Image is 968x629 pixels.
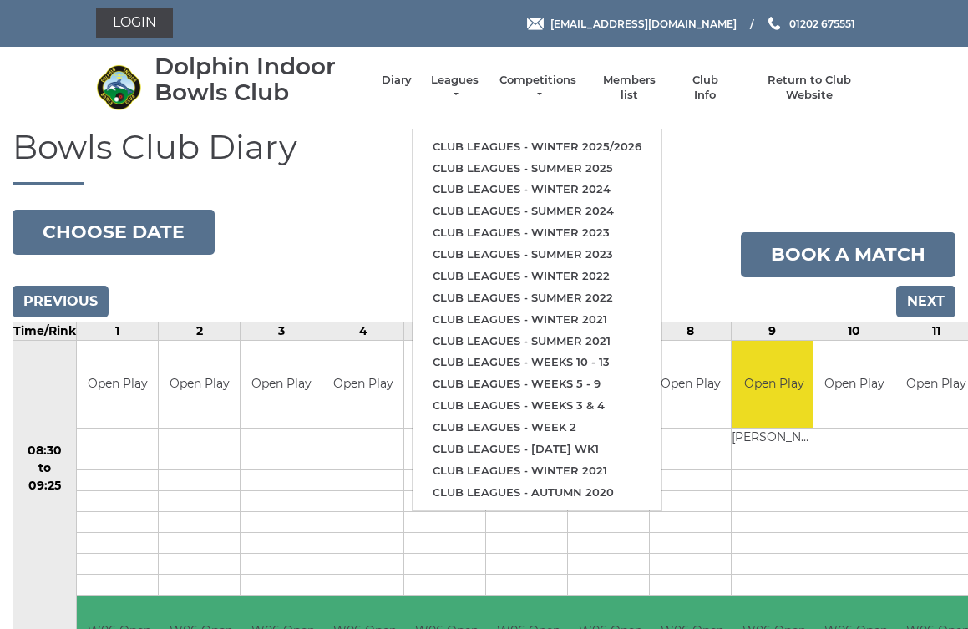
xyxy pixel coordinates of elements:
[159,322,241,340] td: 2
[768,17,780,30] img: Phone us
[96,64,142,110] img: Dolphin Indoor Bowls Club
[527,18,544,30] img: Email
[413,352,661,373] a: Club leagues - Weeks 10 - 13
[13,286,109,317] input: Previous
[413,200,661,222] a: Club leagues - Summer 2024
[382,73,412,88] a: Diary
[413,136,661,158] a: Club leagues - Winter 2025/2026
[813,341,895,429] td: Open Play
[746,73,872,103] a: Return to Club Website
[413,482,661,504] a: Club leagues - Autumn 2020
[732,429,816,449] td: [PERSON_NAME]
[413,266,661,287] a: Club leagues - Winter 2022
[13,340,77,596] td: 08:30 to 09:25
[650,322,732,340] td: 8
[428,73,481,103] a: Leagues
[413,460,661,482] a: Club leagues - Winter 2021
[404,322,486,340] td: 5
[413,331,661,353] a: Club leagues - Summer 2021
[13,322,77,340] td: Time/Rink
[77,322,159,340] td: 1
[741,232,955,277] a: Book a match
[155,53,365,105] div: Dolphin Indoor Bowls Club
[96,8,173,38] a: Login
[813,322,895,340] td: 10
[681,73,729,103] a: Club Info
[13,210,215,255] button: Choose date
[550,17,737,29] span: [EMAIL_ADDRESS][DOMAIN_NAME]
[322,341,403,429] td: Open Play
[413,287,661,309] a: Club leagues - Summer 2022
[413,417,661,439] a: Club leagues - Week 2
[896,286,955,317] input: Next
[413,439,661,460] a: Club leagues - [DATE] wk1
[322,322,404,340] td: 4
[404,341,485,429] td: Open Play
[498,73,578,103] a: Competitions
[13,129,955,185] h1: Bowls Club Diary
[413,373,661,395] a: Club leagues - Weeks 5 - 9
[789,17,855,29] span: 01202 675551
[413,222,661,244] a: Club leagues - Winter 2023
[241,322,322,340] td: 3
[527,16,737,32] a: Email [EMAIL_ADDRESS][DOMAIN_NAME]
[413,395,661,417] a: Club leagues - Weeks 3 & 4
[766,16,855,32] a: Phone us 01202 675551
[595,73,664,103] a: Members list
[241,341,322,429] td: Open Play
[413,309,661,331] a: Club leagues - Winter 2021
[413,179,661,200] a: Club leagues - Winter 2024
[732,341,816,429] td: Open Play
[159,341,240,429] td: Open Play
[412,129,662,511] ul: Leagues
[413,244,661,266] a: Club leagues - Summer 2023
[77,341,158,429] td: Open Play
[732,322,813,340] td: 9
[413,158,661,180] a: Club leagues - Summer 2025
[650,341,731,429] td: Open Play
